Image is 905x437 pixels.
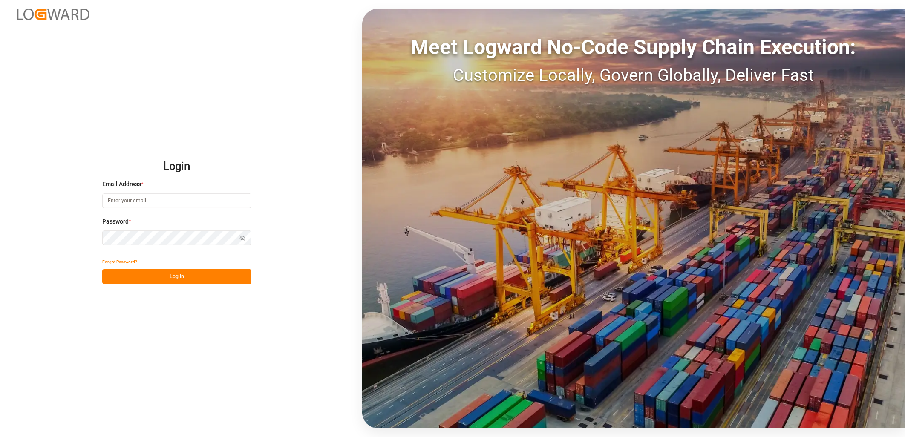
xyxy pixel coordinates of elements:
[102,153,251,180] h2: Login
[102,217,129,226] span: Password
[17,9,89,20] img: Logward_new_orange.png
[362,63,905,88] div: Customize Locally, Govern Globally, Deliver Fast
[102,193,251,208] input: Enter your email
[102,180,141,189] span: Email Address
[102,254,137,269] button: Forgot Password?
[102,269,251,284] button: Log In
[362,32,905,63] div: Meet Logward No-Code Supply Chain Execution:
